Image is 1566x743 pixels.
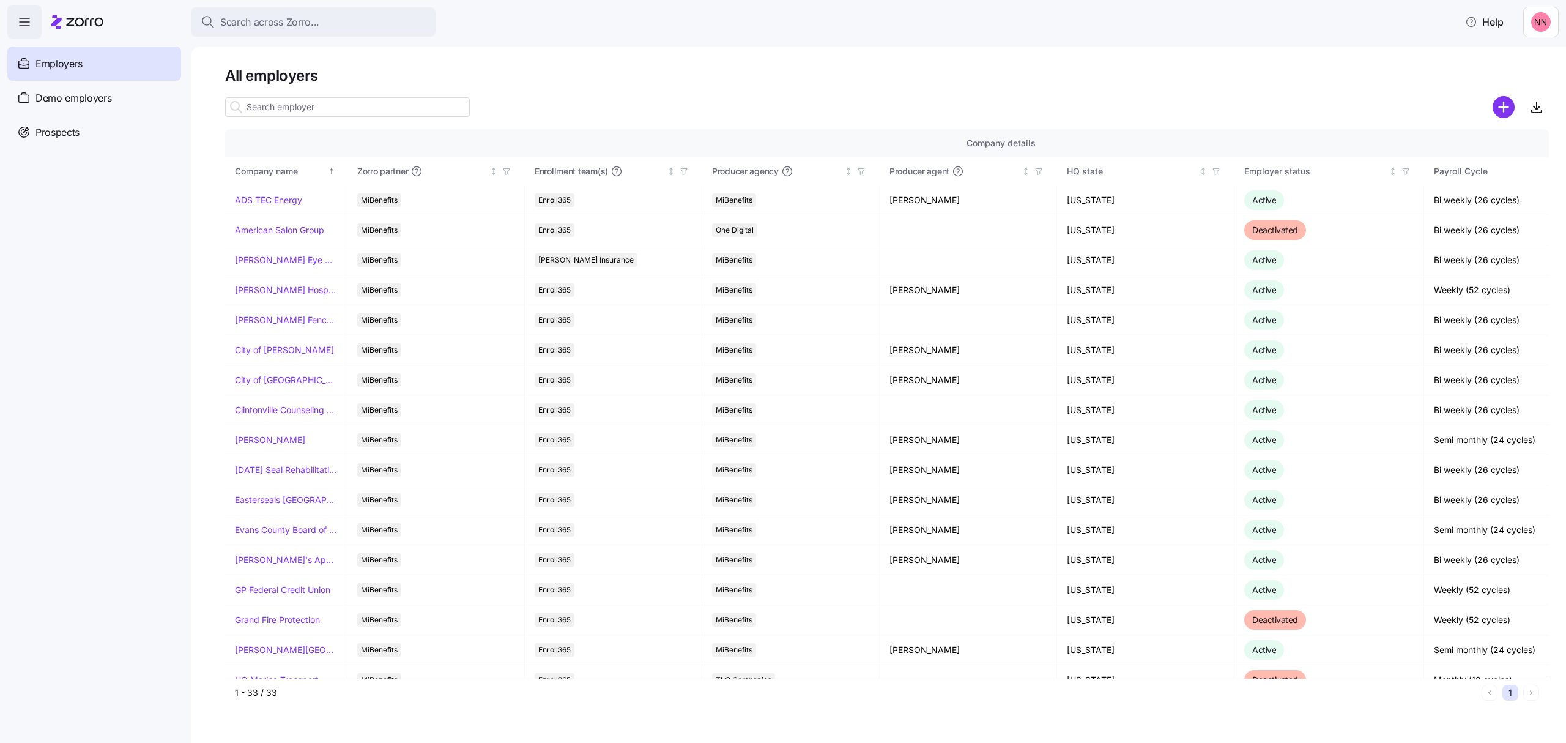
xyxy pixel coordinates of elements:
[235,584,330,596] a: GP Federal Credit Union
[235,224,324,236] a: American Salon Group
[1234,157,1424,185] th: Employer statusNot sorted
[880,635,1057,665] td: [PERSON_NAME]
[35,91,112,106] span: Demo employers
[538,643,571,657] span: Enroll365
[525,157,702,185] th: Enrollment team(s)Not sorted
[235,494,337,506] a: Easterseals [GEOGRAPHIC_DATA] & [GEOGRAPHIC_DATA][US_STATE]
[235,374,337,386] a: City of [GEOGRAPHIC_DATA]
[361,553,398,567] span: MiBenefits
[716,253,752,267] span: MiBenefits
[235,687,1477,699] div: 1 - 33 / 33
[844,167,853,176] div: Not sorted
[880,157,1057,185] th: Producer agentNot sorted
[1252,255,1276,265] span: Active
[880,545,1057,575] td: [PERSON_NAME]
[1252,554,1276,565] span: Active
[357,165,408,177] span: Zorro partner
[361,313,398,327] span: MiBenefits
[1057,157,1234,185] th: HQ stateNot sorted
[538,493,571,507] span: Enroll365
[7,47,181,81] a: Employers
[1252,644,1276,655] span: Active
[538,583,571,597] span: Enroll365
[1057,455,1234,485] td: [US_STATE]
[880,515,1057,545] td: [PERSON_NAME]
[1493,96,1515,118] svg: add icon
[880,455,1057,485] td: [PERSON_NAME]
[1252,195,1276,205] span: Active
[225,66,1549,85] h1: All employers
[1252,435,1276,445] span: Active
[235,614,320,626] a: Grand Fire Protection
[235,434,305,446] a: [PERSON_NAME]
[1057,245,1234,275] td: [US_STATE]
[1252,495,1276,505] span: Active
[361,283,398,297] span: MiBenefits
[716,553,752,567] span: MiBenefits
[489,167,498,176] div: Not sorted
[716,463,752,477] span: MiBenefits
[716,643,752,657] span: MiBenefits
[1057,395,1234,425] td: [US_STATE]
[538,313,571,327] span: Enroll365
[7,115,181,149] a: Prospects
[361,343,398,357] span: MiBenefits
[35,56,83,72] span: Employers
[1057,185,1234,215] td: [US_STATE]
[1057,635,1234,665] td: [US_STATE]
[716,373,752,387] span: MiBenefits
[1057,215,1234,245] td: [US_STATE]
[1057,545,1234,575] td: [US_STATE]
[1531,12,1551,32] img: 37cb906d10cb440dd1cb011682786431
[361,373,398,387] span: MiBenefits
[361,583,398,597] span: MiBenefits
[235,674,319,686] a: HQ Marine Transport
[361,403,398,417] span: MiBenefits
[220,15,319,30] span: Search across Zorro...
[361,253,398,267] span: MiBenefits
[235,404,337,416] a: Clintonville Counseling and Wellness
[1057,275,1234,305] td: [US_STATE]
[235,554,337,566] a: [PERSON_NAME]'s Appliance/[PERSON_NAME]'s Academy/Fluid Services
[35,125,80,140] span: Prospects
[225,97,470,117] input: Search employer
[880,275,1057,305] td: [PERSON_NAME]
[716,523,752,537] span: MiBenefits
[1502,685,1518,701] button: 1
[716,343,752,357] span: MiBenefits
[1252,405,1276,415] span: Active
[361,493,398,507] span: MiBenefits
[538,403,571,417] span: Enroll365
[1057,515,1234,545] td: [US_STATE]
[327,167,336,176] div: Sorted ascending
[1057,485,1234,515] td: [US_STATE]
[1252,614,1298,625] span: Deactivated
[538,193,571,207] span: Enroll365
[667,167,675,176] div: Not sorted
[1252,225,1298,235] span: Deactivated
[361,433,398,447] span: MiBenefits
[1482,685,1497,701] button: Previous page
[1252,375,1276,385] span: Active
[716,193,752,207] span: MiBenefits
[1199,167,1208,176] div: Not sorted
[1252,584,1276,595] span: Active
[880,365,1057,395] td: [PERSON_NAME]
[889,165,949,177] span: Producer agent
[716,313,752,327] span: MiBenefits
[361,523,398,537] span: MiBenefits
[235,464,337,476] a: [DATE] Seal Rehabilitation Center of [GEOGRAPHIC_DATA]
[716,403,752,417] span: MiBenefits
[880,485,1057,515] td: [PERSON_NAME]
[235,314,337,326] a: [PERSON_NAME] Fence Company
[538,223,571,237] span: Enroll365
[1244,165,1386,178] div: Employer status
[538,613,571,627] span: Enroll365
[1252,525,1276,535] span: Active
[1523,685,1539,701] button: Next page
[235,344,334,356] a: City of [PERSON_NAME]
[361,643,398,657] span: MiBenefits
[535,165,608,177] span: Enrollment team(s)
[1389,167,1397,176] div: Not sorted
[1057,335,1234,365] td: [US_STATE]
